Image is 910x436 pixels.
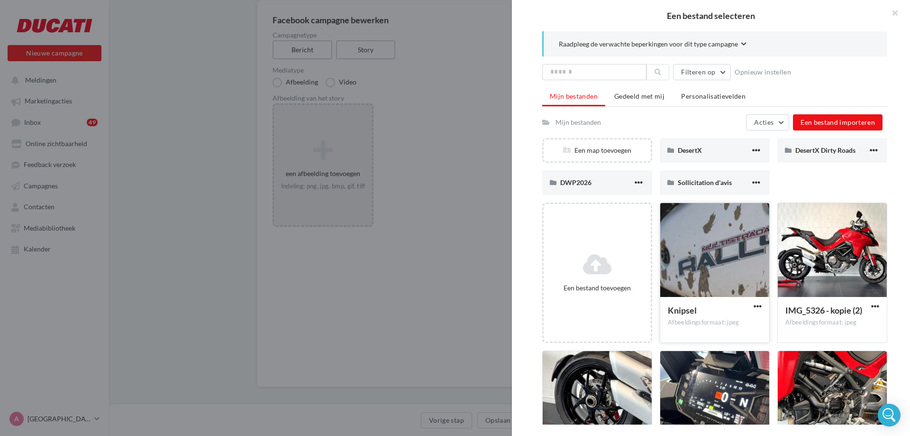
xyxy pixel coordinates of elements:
div: Een map toevoegen [544,146,651,155]
button: Een bestand importeren [793,114,883,130]
div: Een bestand toevoegen [547,283,647,293]
span: IMG_5326 - kopie (2) [785,305,862,315]
span: Personalisatievelden [681,92,746,100]
div: Open Intercom Messenger [878,404,901,427]
button: Raadpleeg de verwachte beperkingen voor dit type campagne [559,39,746,51]
span: Acties [754,118,773,126]
span: DWP2026 [560,178,591,186]
button: Filteren op [673,64,731,80]
span: DesertX Dirty Roads [795,146,855,154]
div: Afbeeldingsformaat: jpeg [668,318,762,327]
span: Een bestand importeren [801,118,875,126]
button: Acties [746,114,789,130]
span: Sollicitation d'avis [678,178,732,186]
span: Mijn bestanden [550,92,598,100]
div: Mijn bestanden [555,118,601,127]
span: Knipsel [668,305,697,315]
span: Raadpleeg de verwachte beperkingen voor dit type campagne [559,39,738,49]
span: Gedeeld met mij [614,92,664,100]
h2: Een bestand selecteren [527,11,895,20]
span: DesertX [678,146,702,154]
button: Opnieuw instellen [731,66,795,78]
div: Afbeeldingsformaat: jpeg [785,318,879,327]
